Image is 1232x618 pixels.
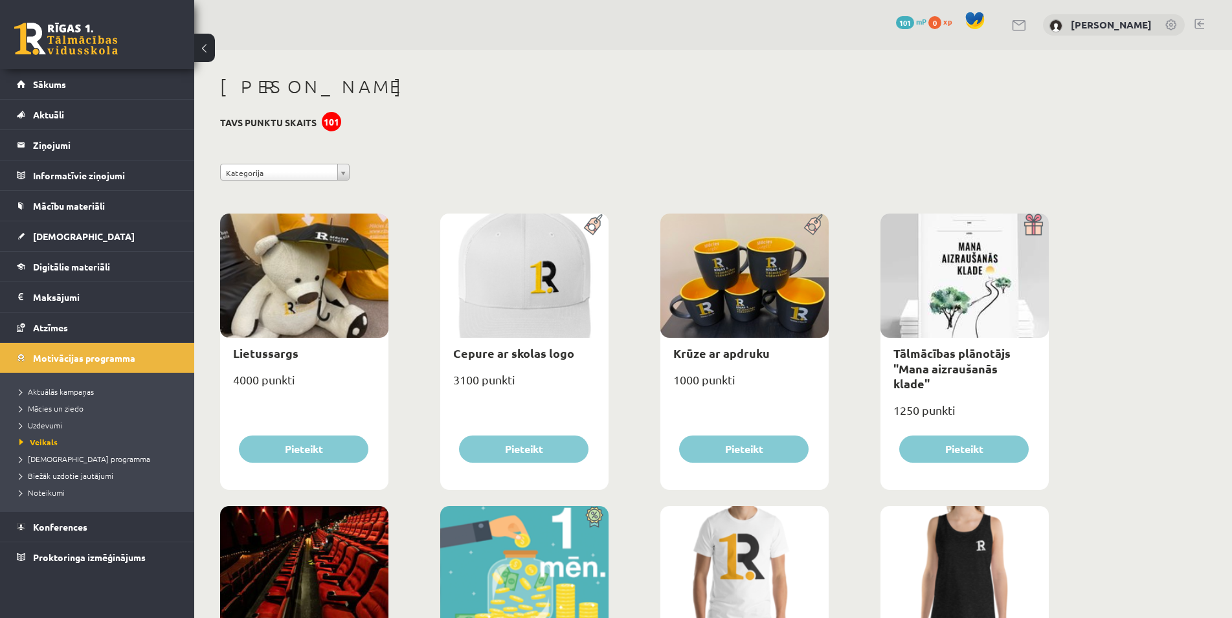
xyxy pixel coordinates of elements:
button: Pieteikt [679,436,809,463]
img: Ričards Ločmelis [1049,19,1062,32]
span: Proktoringa izmēģinājums [33,551,146,563]
span: Uzdevumi [19,420,62,430]
div: 4000 punkti [220,369,388,401]
a: Cepure ar skolas logo [453,346,574,360]
span: Aktuālās kampaņas [19,386,94,397]
a: Sākums [17,69,178,99]
span: Konferences [33,521,87,533]
span: Veikals [19,437,58,447]
a: [PERSON_NAME] [1071,18,1152,31]
span: Sākums [33,78,66,90]
span: 0 [928,16,941,29]
legend: Ziņojumi [33,130,178,160]
a: Aktuālās kampaņas [19,386,181,397]
button: Pieteikt [239,436,368,463]
a: Konferences [17,512,178,542]
a: Uzdevumi [19,419,181,431]
h1: [PERSON_NAME] [220,76,1049,98]
span: Digitālie materiāli [33,261,110,272]
a: Ziņojumi [17,130,178,160]
a: Mācību materiāli [17,191,178,221]
a: Tālmācības plānotājs "Mana aizraušanās klade" [893,346,1011,391]
a: Motivācijas programma [17,343,178,373]
div: 1250 punkti [880,399,1049,432]
a: Rīgas 1. Tālmācības vidusskola [14,23,118,55]
img: Dāvana ar pārsteigumu [1020,214,1049,236]
a: Lietussargs [233,346,298,360]
a: Noteikumi [19,487,181,498]
span: [DEMOGRAPHIC_DATA] programma [19,454,150,464]
span: Biežāk uzdotie jautājumi [19,470,113,481]
div: 101 [322,112,341,131]
a: Atzīmes [17,313,178,342]
span: Mācību materiāli [33,200,105,212]
a: Kategorija [220,164,350,181]
a: Proktoringa izmēģinājums [17,542,178,572]
button: Pieteikt [899,436,1029,463]
span: mP [916,16,926,27]
button: Pieteikt [459,436,588,463]
a: Maksājumi [17,282,178,312]
span: xp [943,16,952,27]
a: Digitālie materiāli [17,252,178,281]
img: Atlaide [579,506,609,528]
legend: Informatīvie ziņojumi [33,160,178,190]
span: Kategorija [226,164,332,181]
span: 101 [896,16,914,29]
a: Aktuāli [17,100,178,129]
img: Populāra prece [800,214,829,236]
a: Informatīvie ziņojumi [17,160,178,190]
a: [DEMOGRAPHIC_DATA] [17,221,178,251]
a: Mācies un ziedo [19,403,181,414]
span: [DEMOGRAPHIC_DATA] [33,230,135,242]
a: 0 xp [928,16,958,27]
a: [DEMOGRAPHIC_DATA] programma [19,453,181,465]
a: Krūze ar apdruku [673,346,770,360]
span: Aktuāli [33,109,64,120]
legend: Maksājumi [33,282,178,312]
a: Biežāk uzdotie jautājumi [19,470,181,481]
img: Populāra prece [579,214,609,236]
div: 3100 punkti [440,369,609,401]
div: 1000 punkti [660,369,829,401]
span: Mācies un ziedo [19,403,84,414]
a: 101 mP [896,16,926,27]
span: Atzīmes [33,322,68,333]
span: Motivācijas programma [33,352,135,364]
h3: Tavs punktu skaits [220,117,317,128]
a: Veikals [19,436,181,448]
span: Noteikumi [19,487,65,498]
